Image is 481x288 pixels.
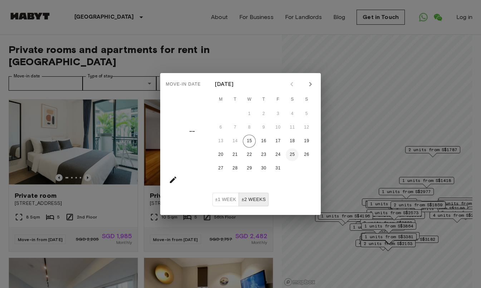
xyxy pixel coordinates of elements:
button: 20 [214,148,227,161]
button: 17 [271,135,284,148]
button: 30 [257,162,270,175]
button: 19 [300,135,313,148]
button: 23 [257,148,270,161]
div: [DATE] [215,80,234,88]
button: 15 [243,135,256,148]
h4: –– [189,125,195,138]
button: calendar view is open, go to text input view [166,173,180,187]
button: 21 [229,148,241,161]
button: 28 [229,162,241,175]
div: Move In Flexibility [212,193,269,207]
button: ±2 weeks [239,193,269,207]
button: 26 [300,148,313,161]
span: Saturday [286,92,299,107]
button: 29 [243,162,256,175]
span: Thursday [257,92,270,107]
button: 31 [271,162,284,175]
span: Sunday [300,92,313,107]
button: 18 [286,135,299,148]
button: ±1 week [212,193,239,207]
span: Friday [271,92,284,107]
button: 22 [243,148,256,161]
span: Monday [214,92,227,107]
button: Next month [304,78,316,90]
button: 27 [214,162,227,175]
span: Wednesday [243,92,256,107]
button: 16 [257,135,270,148]
span: Move-in date [166,79,201,90]
span: Tuesday [229,92,241,107]
button: 24 [271,148,284,161]
button: 25 [286,148,299,161]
